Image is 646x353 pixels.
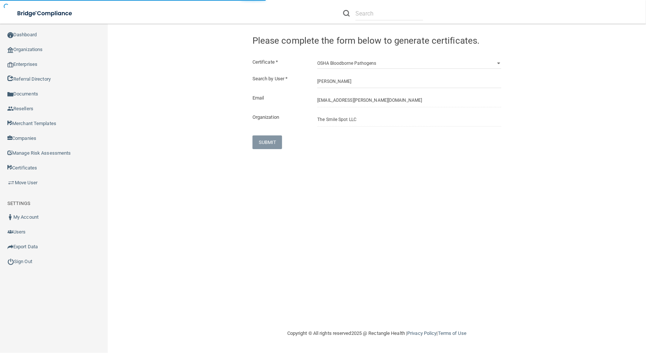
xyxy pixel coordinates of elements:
[7,91,13,97] img: icon-documents.8dae5593.png
[252,135,282,149] button: SUBMIT
[242,322,512,345] div: Copyright © All rights reserved 2025 @ Rectangle Health | |
[7,229,13,235] img: icon-users.e205127d.png
[11,6,79,21] img: bridge_compliance_login_screen.278c3ca4.svg
[407,330,436,336] a: Privacy Policy
[247,113,312,122] label: Organization
[343,10,350,17] img: ic-search.3b580494.png
[317,113,501,127] input: Organization Name
[7,258,14,265] img: ic_power_dark.7ecde6b1.png
[252,36,501,46] h4: Please complete the form below to generate certificates.
[7,244,13,250] img: icon-export.b9366987.png
[247,74,312,83] label: Search by User *
[317,94,501,107] input: Email
[317,74,501,88] input: Search by name or email
[438,330,466,336] a: Terms of Use
[247,58,312,67] label: Certificate *
[7,199,30,208] label: SETTINGS
[355,7,423,20] input: Search
[7,47,13,53] img: organization-icon.f8decf85.png
[7,32,13,38] img: ic_dashboard_dark.d01f4a41.png
[7,179,15,186] img: briefcase.64adab9b.png
[7,214,13,220] img: ic_user_dark.df1a06c3.png
[7,62,13,67] img: enterprise.0d942306.png
[247,94,312,102] label: Email
[7,106,13,112] img: ic_reseller.de258add.png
